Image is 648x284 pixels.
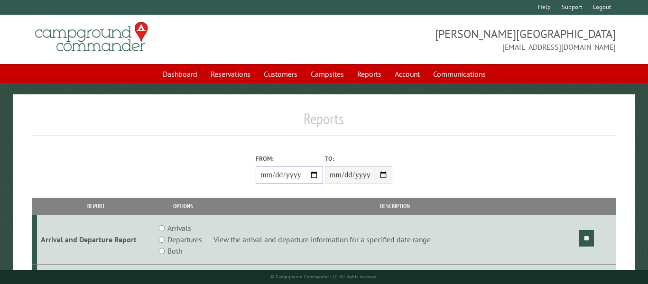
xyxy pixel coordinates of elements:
[157,65,203,83] a: Dashboard
[32,110,615,136] h1: Reports
[324,26,616,53] span: [PERSON_NAME][GEOGRAPHIC_DATA] [EMAIL_ADDRESS][DOMAIN_NAME]
[167,234,202,245] label: Departures
[37,215,155,265] td: Arrival and Departure Report
[212,215,577,265] td: View the arrival and departure information for a specified date range
[427,65,491,83] a: Communications
[305,65,350,83] a: Campsites
[270,274,378,280] small: © Campground Commander LLC. All rights reserved.
[256,154,323,163] label: From:
[205,65,256,83] a: Reservations
[32,18,151,55] img: Campground Commander
[352,65,387,83] a: Reports
[389,65,426,83] a: Account
[325,154,392,163] label: To:
[167,245,182,257] label: Both
[155,198,212,214] th: Options
[37,198,155,214] th: Report
[258,65,303,83] a: Customers
[212,198,577,214] th: Description
[167,222,191,234] label: Arrivals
